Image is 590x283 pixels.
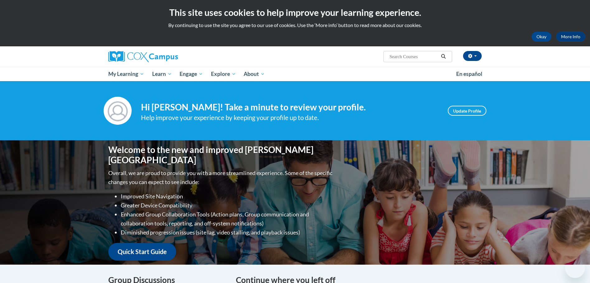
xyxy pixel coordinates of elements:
[152,70,172,78] span: Learn
[531,32,551,42] button: Okay
[148,67,176,81] a: Learn
[448,106,486,116] a: Update Profile
[452,67,486,81] a: En español
[240,67,269,81] a: About
[121,192,334,201] li: Improved Site Navigation
[456,71,482,77] span: En español
[104,67,148,81] a: My Learning
[141,102,438,113] h4: Hi [PERSON_NAME]! Take a minute to review your profile.
[108,243,176,261] a: Quick Start Guide
[108,51,178,62] img: Cox Campus
[121,210,334,228] li: Enhanced Group Collaboration Tools (Action plans, Group communication and collaboration tools, re...
[556,32,585,42] a: More Info
[141,113,438,123] div: Help improve your experience by keeping your profile up to date.
[565,258,585,278] iframe: Button to launch messaging window
[108,145,334,165] h1: Welcome to the new and improved [PERSON_NAME][GEOGRAPHIC_DATA]
[207,67,240,81] a: Explore
[439,53,448,60] button: Search
[104,97,132,125] img: Profile Image
[5,22,585,29] p: By continuing to use the site you agree to our use of cookies. Use the ‘More info’ button to read...
[121,201,334,210] li: Greater Device Compatibility
[176,67,207,81] a: Engage
[108,169,334,187] p: Overall, we are proud to provide you with a more streamlined experience. Some of the specific cha...
[244,70,265,78] span: About
[108,70,144,78] span: My Learning
[180,70,203,78] span: Engage
[99,67,491,81] div: Main menu
[5,6,585,19] h2: This site uses cookies to help improve your learning experience.
[463,51,482,61] button: Account Settings
[121,228,334,237] li: Diminished progression issues (site lag, video stalling, and playback issues)
[211,70,236,78] span: Explore
[389,53,439,60] input: Search Courses
[108,51,227,62] a: Cox Campus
